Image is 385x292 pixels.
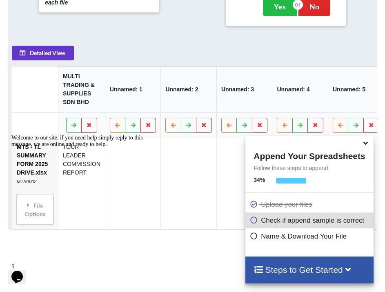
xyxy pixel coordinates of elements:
[3,3,135,16] span: Welcome to our site, if you need help simply reply to this message, we are online and ready to help.
[249,231,371,241] p: Name & Download Your File
[249,215,371,226] p: Check if append sample is correct
[160,66,216,112] th: Unnamed: 2
[245,149,373,161] h4: Append Your Spreadsheets
[8,131,155,255] iframe: chat widget
[12,46,74,60] button: Detailed View
[249,199,371,210] p: Upload your files
[3,3,150,16] div: Welcome to our site, if you need help simply reply to this message, we are online and ready to help.
[245,164,373,172] p: Follow these steps to append
[328,66,384,112] th: Unnamed: 5
[272,66,328,112] th: Unnamed: 4
[216,66,272,112] th: Unnamed: 3
[254,265,365,275] h4: Steps to Get Started
[58,66,105,112] th: MULTI TRADING & SUPPLIES SDN BHD
[8,259,34,284] iframe: chat widget
[105,66,161,112] th: Unnamed: 1
[254,177,265,183] b: 34 %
